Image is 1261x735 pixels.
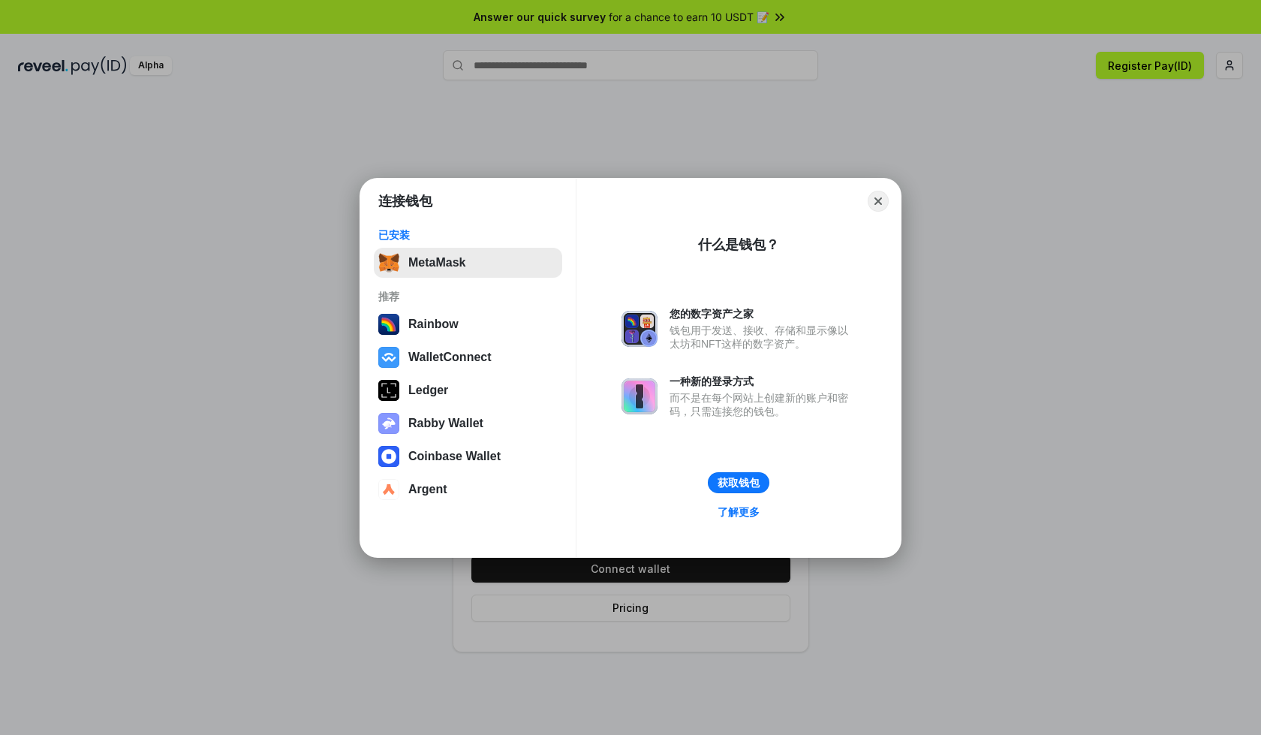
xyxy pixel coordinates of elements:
[708,472,769,493] button: 获取钱包
[408,483,447,496] div: Argent
[670,324,856,351] div: 钱包用于发送、接收、存储和显示像以太坊和NFT这样的数字资产。
[378,380,399,401] img: svg+xml,%3Csvg%20xmlns%3D%22http%3A%2F%2Fwww.w3.org%2F2000%2Fsvg%22%20width%3D%2228%22%20height%3...
[374,248,562,278] button: MetaMask
[408,417,483,430] div: Rabby Wallet
[374,309,562,339] button: Rainbow
[374,441,562,471] button: Coinbase Wallet
[698,236,779,254] div: 什么是钱包？
[378,413,399,434] img: svg+xml,%3Csvg%20xmlns%3D%22http%3A%2F%2Fwww.w3.org%2F2000%2Fsvg%22%20fill%3D%22none%22%20viewBox...
[378,479,399,500] img: svg+xml,%3Csvg%20width%3D%2228%22%20height%3D%2228%22%20viewBox%3D%220%200%2028%2028%22%20fill%3D...
[670,391,856,418] div: 而不是在每个网站上创建新的账户和密码，只需连接您的钱包。
[378,252,399,273] img: svg+xml,%3Csvg%20fill%3D%22none%22%20height%3D%2233%22%20viewBox%3D%220%200%2035%2033%22%20width%...
[709,502,769,522] a: 了解更多
[378,228,558,242] div: 已安装
[408,256,465,270] div: MetaMask
[408,384,448,397] div: Ledger
[718,476,760,489] div: 获取钱包
[621,378,658,414] img: svg+xml,%3Csvg%20xmlns%3D%22http%3A%2F%2Fwww.w3.org%2F2000%2Fsvg%22%20fill%3D%22none%22%20viewBox...
[868,191,889,212] button: Close
[374,474,562,505] button: Argent
[374,408,562,438] button: Rabby Wallet
[670,375,856,388] div: 一种新的登录方式
[378,314,399,335] img: svg+xml,%3Csvg%20width%3D%22120%22%20height%3D%22120%22%20viewBox%3D%220%200%20120%20120%22%20fil...
[670,307,856,321] div: 您的数字资产之家
[374,375,562,405] button: Ledger
[378,290,558,303] div: 推荐
[408,450,501,463] div: Coinbase Wallet
[374,342,562,372] button: WalletConnect
[718,505,760,519] div: 了解更多
[408,318,459,331] div: Rainbow
[378,347,399,368] img: svg+xml,%3Csvg%20width%3D%2228%22%20height%3D%2228%22%20viewBox%3D%220%200%2028%2028%22%20fill%3D...
[621,311,658,347] img: svg+xml,%3Csvg%20xmlns%3D%22http%3A%2F%2Fwww.w3.org%2F2000%2Fsvg%22%20fill%3D%22none%22%20viewBox...
[408,351,492,364] div: WalletConnect
[378,192,432,210] h1: 连接钱包
[378,446,399,467] img: svg+xml,%3Csvg%20width%3D%2228%22%20height%3D%2228%22%20viewBox%3D%220%200%2028%2028%22%20fill%3D...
